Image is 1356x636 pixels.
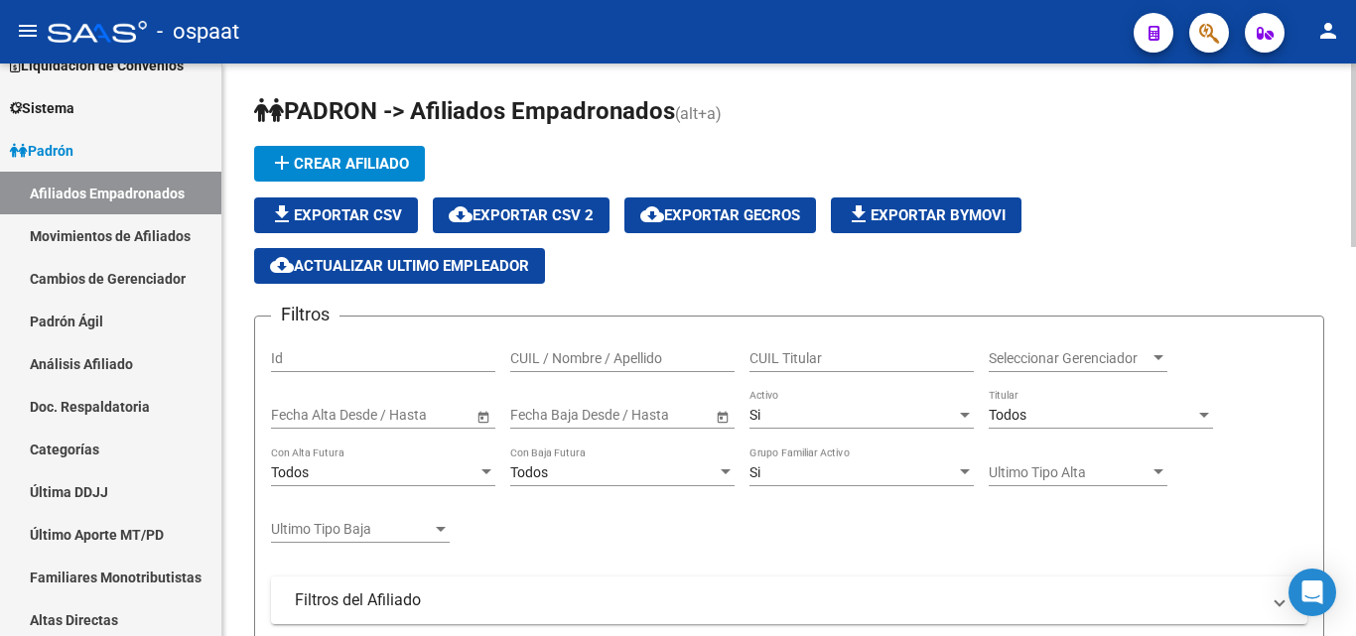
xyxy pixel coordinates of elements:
[254,197,418,233] button: Exportar CSV
[749,407,760,423] span: Si
[831,197,1021,233] button: Exportar Bymovi
[157,10,239,54] span: - ospaat
[473,406,493,427] button: Open calendar
[254,97,675,125] span: PADRON -> Afiliados Empadronados
[270,257,529,275] span: Actualizar ultimo Empleador
[270,155,409,173] span: Crear Afiliado
[989,407,1026,423] span: Todos
[510,407,583,424] input: Fecha inicio
[989,464,1150,481] span: Ultimo Tipo Alta
[449,206,594,224] span: Exportar CSV 2
[847,206,1006,224] span: Exportar Bymovi
[600,407,697,424] input: Fecha fin
[675,104,722,123] span: (alt+a)
[270,202,294,226] mat-icon: file_download
[10,140,73,162] span: Padrón
[1288,569,1336,616] div: Open Intercom Messenger
[360,407,458,424] input: Fecha fin
[254,248,545,284] button: Actualizar ultimo Empleador
[10,97,74,119] span: Sistema
[847,202,871,226] mat-icon: file_download
[989,350,1150,367] span: Seleccionar Gerenciador
[624,197,816,233] button: Exportar GECROS
[1316,19,1340,43] mat-icon: person
[295,589,1260,611] mat-panel-title: Filtros del Afiliado
[510,464,548,480] span: Todos
[640,206,800,224] span: Exportar GECROS
[270,253,294,277] mat-icon: cloud_download
[254,146,425,182] button: Crear Afiliado
[271,576,1307,624] mat-expansion-panel-header: Filtros del Afiliado
[16,19,40,43] mat-icon: menu
[449,202,473,226] mat-icon: cloud_download
[749,464,760,480] span: Si
[433,197,610,233] button: Exportar CSV 2
[271,301,339,328] h3: Filtros
[271,407,343,424] input: Fecha inicio
[10,55,184,76] span: Liquidación de Convenios
[271,521,432,538] span: Ultimo Tipo Baja
[640,202,664,226] mat-icon: cloud_download
[270,151,294,175] mat-icon: add
[270,206,402,224] span: Exportar CSV
[712,406,733,427] button: Open calendar
[271,464,309,480] span: Todos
